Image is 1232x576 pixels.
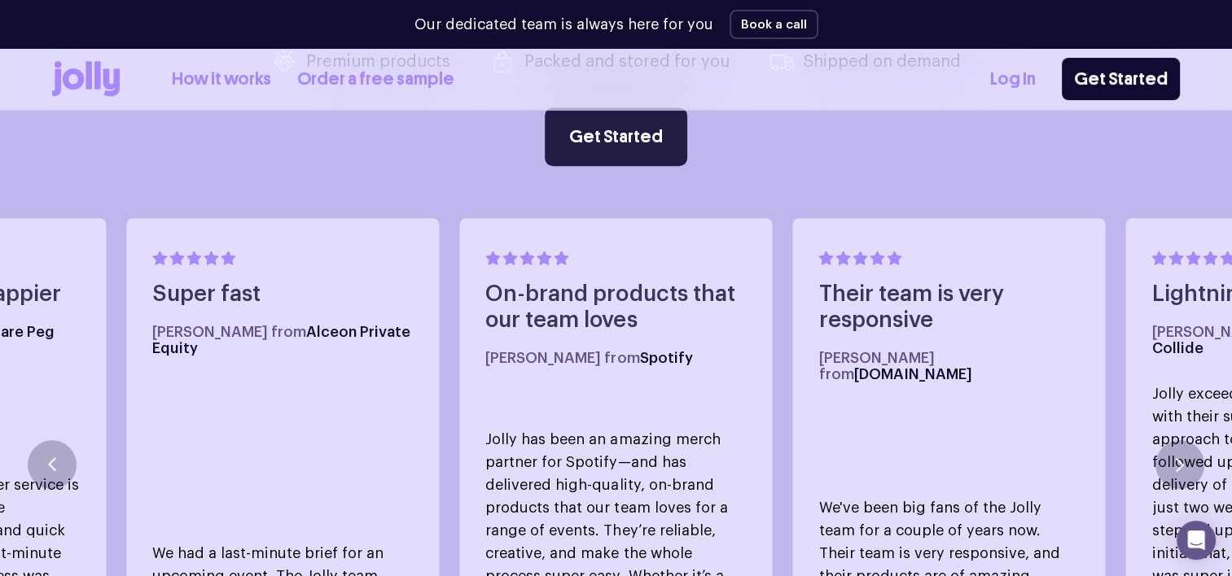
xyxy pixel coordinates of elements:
[853,367,971,382] span: [DOMAIN_NAME]
[990,66,1036,93] a: Log In
[818,350,1079,382] h5: [PERSON_NAME] from
[414,14,713,36] p: Our dedicated team is always here for you
[152,324,413,356] h5: [PERSON_NAME] from
[485,350,746,366] h5: [PERSON_NAME] from
[730,10,818,39] button: Book a call
[152,325,410,356] span: Alceon Private Equity
[818,281,1079,334] h4: Their team is very responsive
[545,107,687,166] a: Get Started
[297,66,454,93] a: Order a free sample
[1062,58,1180,100] a: Get Started
[639,351,692,365] span: Spotify
[152,281,413,308] h4: Super fast
[1177,521,1216,560] div: Open Intercom Messenger
[485,281,746,334] h4: On-brand products that our team loves
[172,66,271,93] a: How it works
